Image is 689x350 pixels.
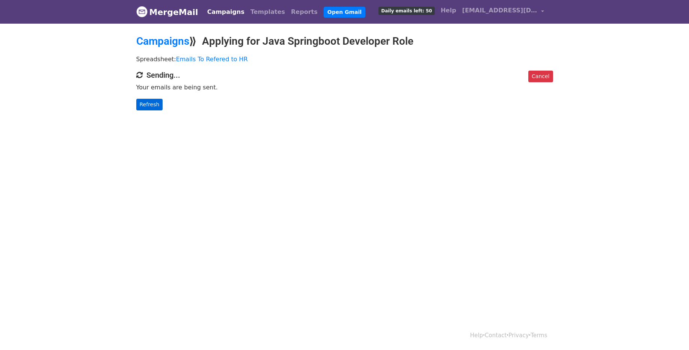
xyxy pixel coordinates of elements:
img: MergeMail logo [136,6,148,17]
a: Emails To Refered to HR [176,56,248,63]
a: Privacy [508,332,529,339]
p: Spreadsheet: [136,55,553,63]
a: Terms [531,332,547,339]
a: Help [438,3,459,18]
a: Refresh [136,99,163,110]
iframe: Chat Widget [651,314,689,350]
p: Your emails are being sent. [136,83,553,91]
h2: ⟫ Applying for Java Springboot Developer Role [136,35,553,48]
a: Campaigns [204,5,247,20]
span: [EMAIL_ADDRESS][DOMAIN_NAME] [462,6,537,15]
a: Campaigns [136,35,189,47]
a: Daily emails left: 50 [375,3,437,18]
a: [EMAIL_ADDRESS][DOMAIN_NAME] [459,3,547,21]
span: Daily emails left: 50 [378,7,434,15]
a: Reports [288,5,321,20]
h4: Sending... [136,71,553,80]
a: MergeMail [136,4,198,20]
a: Cancel [528,71,553,82]
a: Open Gmail [324,7,365,18]
a: Templates [247,5,288,20]
a: Help [470,332,483,339]
a: Contact [485,332,507,339]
